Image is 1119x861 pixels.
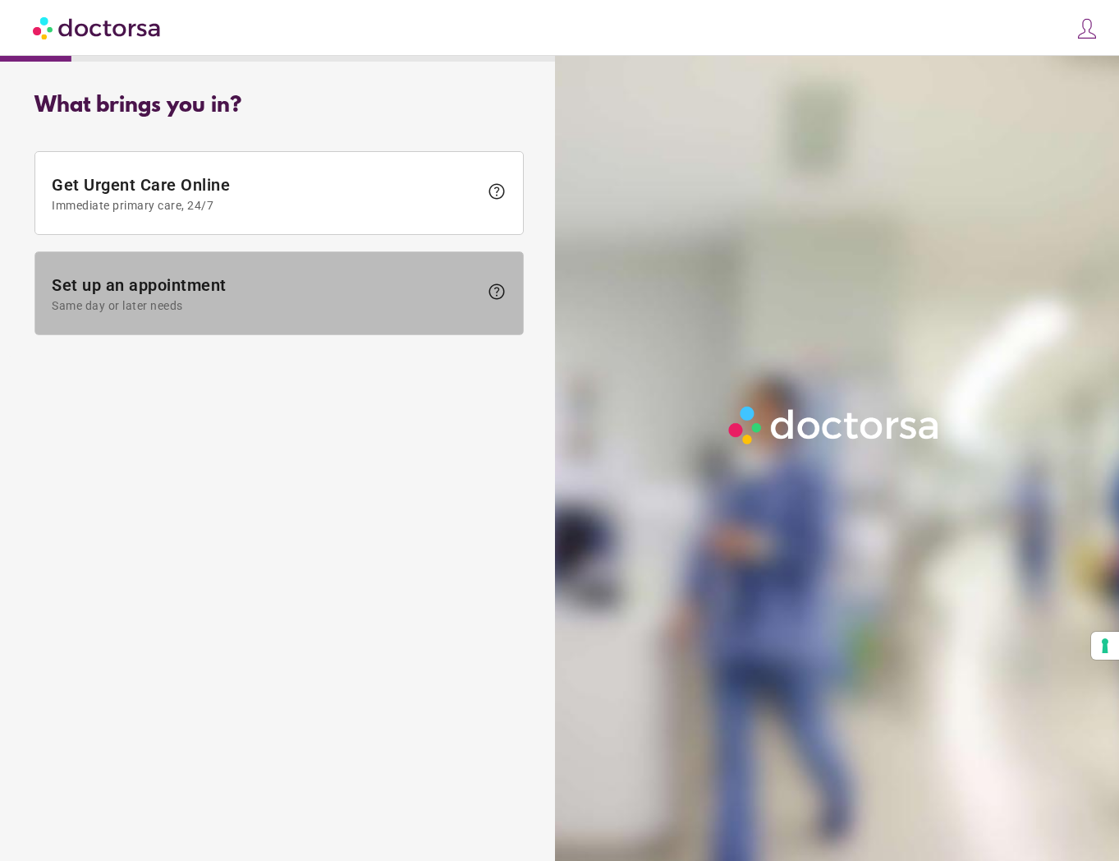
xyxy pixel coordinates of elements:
[33,9,163,46] img: Doctorsa.com
[52,299,479,312] span: Same day or later needs
[1075,17,1098,40] img: icons8-customer-100.png
[722,400,947,450] img: Logo-Doctorsa-trans-White-partial-flat.png
[1091,632,1119,660] button: Your consent preferences for tracking technologies
[34,94,524,118] div: What brings you in?
[52,275,479,312] span: Set up an appointment
[52,175,479,212] span: Get Urgent Care Online
[487,282,507,302] span: help
[52,199,479,212] span: Immediate primary care, 24/7
[487,182,507,201] span: help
